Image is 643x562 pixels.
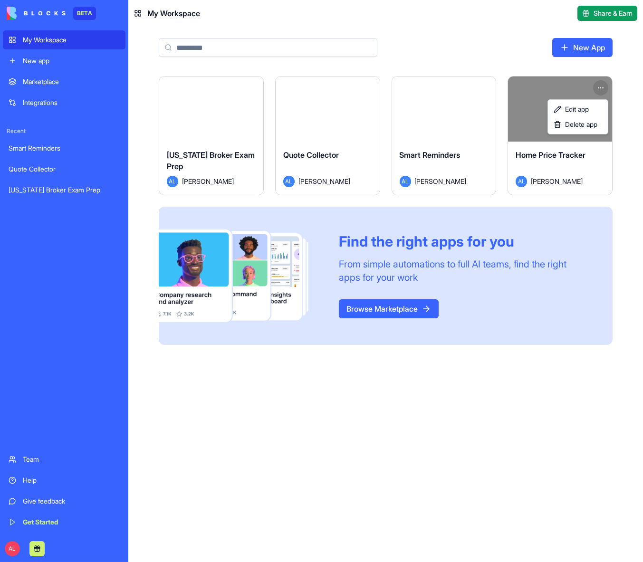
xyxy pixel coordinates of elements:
[565,120,597,129] span: Delete app
[565,105,589,114] span: Edit app
[9,143,120,153] div: Smart Reminders
[3,127,125,135] span: Recent
[9,164,120,174] div: Quote Collector
[9,185,120,195] div: [US_STATE] Broker Exam Prep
